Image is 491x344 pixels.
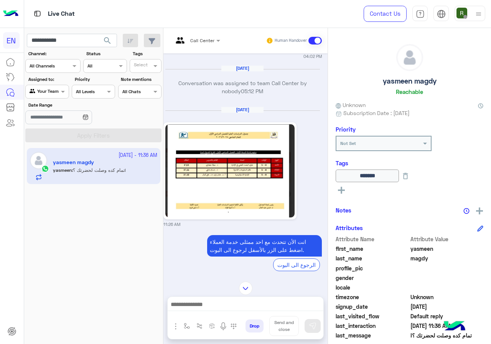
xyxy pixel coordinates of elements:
label: Priority [75,76,114,83]
small: 11:26 AM [305,273,322,279]
h6: Reachable [396,88,423,95]
img: send attachment [171,322,180,331]
img: hulul-logo.png [441,313,468,340]
p: Live Chat [48,9,75,19]
span: last_visited_flow [336,312,409,320]
span: null [410,283,484,291]
span: last_name [336,254,409,262]
span: تمام كده وصلت لحضرتك ؟! [410,331,484,339]
label: Tags [133,50,161,57]
span: last_message [336,331,409,339]
small: 04:02 PM [303,53,322,59]
img: teams.png [173,37,187,50]
img: tab [416,10,425,18]
h6: [DATE] [221,107,264,112]
span: 05:12 PM [241,88,263,94]
label: Channel: [28,50,80,57]
h5: yasmeen magdy [383,77,437,86]
h6: Notes [336,207,351,214]
img: tab [33,9,42,18]
a: Contact Us [364,6,407,22]
span: yasmeen [410,245,484,253]
img: 1803826216882040.jpg [165,124,295,217]
div: EN [3,32,20,49]
span: null [410,274,484,282]
img: add [476,207,483,214]
div: الرجوع الى البوت [273,258,320,271]
span: timezone [336,293,409,301]
button: select flow [181,320,193,332]
div: Select [133,61,148,70]
img: send voice note [219,322,228,331]
button: Apply Filters [25,128,161,142]
img: make a call [231,323,237,329]
img: Logo [3,6,18,22]
p: 2/10/2025, 11:26 AM [207,235,322,257]
span: 2025-10-02T08:36:52.454Z [410,322,484,330]
label: Note mentions [121,76,160,83]
small: 11:26 AM [163,221,180,227]
span: gender [336,274,409,282]
span: profile_pic [336,264,409,272]
a: tab [412,6,428,22]
span: Default reply [410,312,484,320]
span: Unknown [336,101,366,109]
button: Trigger scenario [193,320,206,332]
button: Drop [245,319,264,332]
img: defaultAdmin.png [397,44,423,71]
small: Human Handover [275,38,307,44]
label: Assigned to: [28,76,68,83]
b: Not Set [340,140,356,146]
img: notes [463,208,470,214]
span: first_name [336,245,409,253]
label: Status [86,50,126,57]
img: profile [474,9,483,19]
span: locale [336,283,409,291]
span: Subscription Date : [DATE] [343,109,410,117]
img: select flow [184,323,190,329]
img: send message [309,322,316,330]
h6: Tags [336,160,483,166]
span: 2025-01-10T08:45:29.643Z [410,303,484,311]
span: search [103,36,112,45]
span: signup_date [336,303,409,311]
h6: Priority [336,126,356,133]
span: Unknown [410,293,484,301]
img: tab [437,10,446,18]
img: scroll [239,281,252,295]
h6: Attributes [336,224,363,231]
p: Conversation was assigned to team Call Center by nobody [163,79,322,95]
img: create order [209,323,215,329]
span: magdy [410,254,484,262]
button: search [98,34,117,50]
label: Date Range [28,102,114,109]
span: Call Center [190,38,214,43]
h6: [DATE] [221,66,264,71]
button: Send and close [269,316,299,336]
img: userImage [456,8,467,18]
button: create order [206,320,219,332]
span: Attribute Name [336,235,409,243]
span: Attribute Value [410,235,484,243]
img: Trigger scenario [196,323,203,329]
span: last_interaction [336,322,409,330]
